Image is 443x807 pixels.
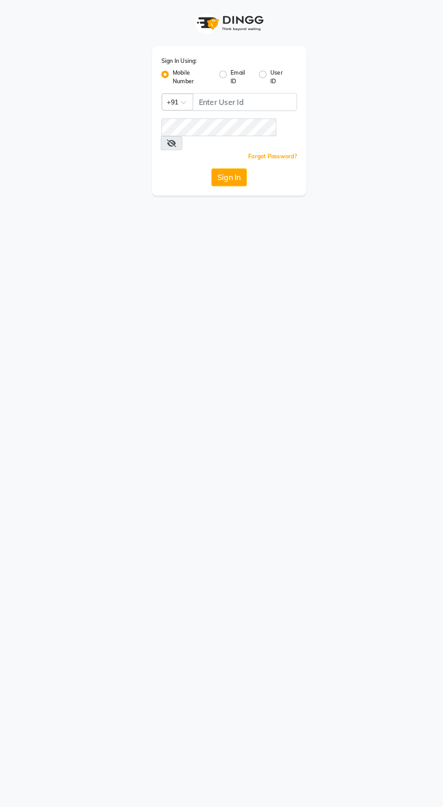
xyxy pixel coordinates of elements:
label: Email ID [223,66,243,83]
img: logo1.svg [185,9,258,36]
label: Mobile Number [167,66,205,83]
label: User ID [261,66,280,83]
input: Username [156,114,267,132]
a: Forgot Password? [240,147,287,154]
button: Sign In [204,163,239,180]
label: Sign In Using: [156,55,190,63]
input: Username [186,90,287,107]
